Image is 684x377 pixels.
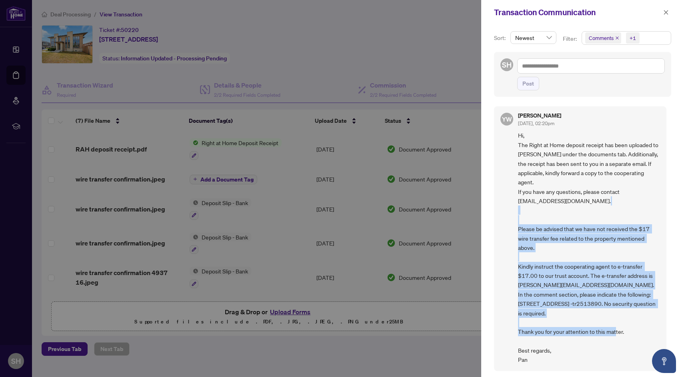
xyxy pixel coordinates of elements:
[502,59,512,70] span: SH
[630,34,636,42] div: +1
[589,34,614,42] span: Comments
[494,6,661,18] div: Transaction Communication
[615,36,619,40] span: close
[652,349,676,373] button: Open asap
[518,120,554,126] span: [DATE], 02:20pm
[518,113,561,118] h5: [PERSON_NAME]
[663,10,669,15] span: close
[515,32,552,44] span: Newest
[585,32,621,44] span: Comments
[563,34,578,43] p: Filter:
[502,114,512,124] span: YW
[518,131,660,364] span: Hi, The Right at Home deposit receipt has been uploaded to [PERSON_NAME] under the documents tab....
[494,34,507,42] p: Sort:
[517,77,539,90] button: Post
